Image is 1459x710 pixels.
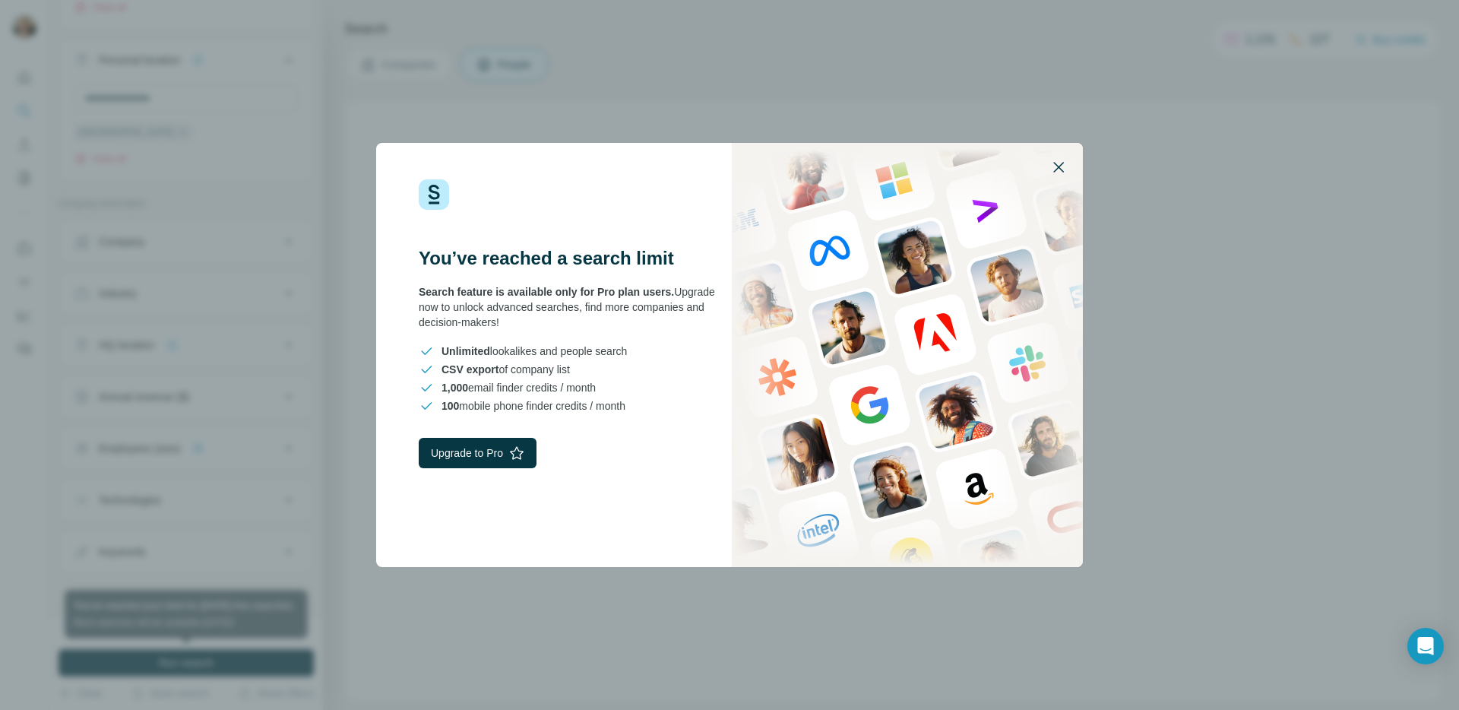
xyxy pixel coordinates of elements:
h3: You’ve reached a search limit [419,246,729,271]
span: Unlimited [441,345,490,357]
span: 1,000 [441,382,468,394]
span: Search feature is available only for Pro plan users. [419,286,674,298]
button: Upgrade to Pro [419,438,536,468]
img: Surfe Stock Photo - showing people and technologies [732,143,1083,567]
span: of company list [441,362,570,377]
span: mobile phone finder credits / month [441,398,625,414]
span: lookalikes and people search [441,344,627,359]
img: Surfe Logo [419,179,449,210]
span: 100 [441,400,459,412]
div: Upgrade now to unlock advanced searches, find more companies and decision-makers! [419,284,729,330]
span: CSV export [441,363,498,376]
div: Open Intercom Messenger [1407,628,1444,664]
span: email finder credits / month [441,380,596,395]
